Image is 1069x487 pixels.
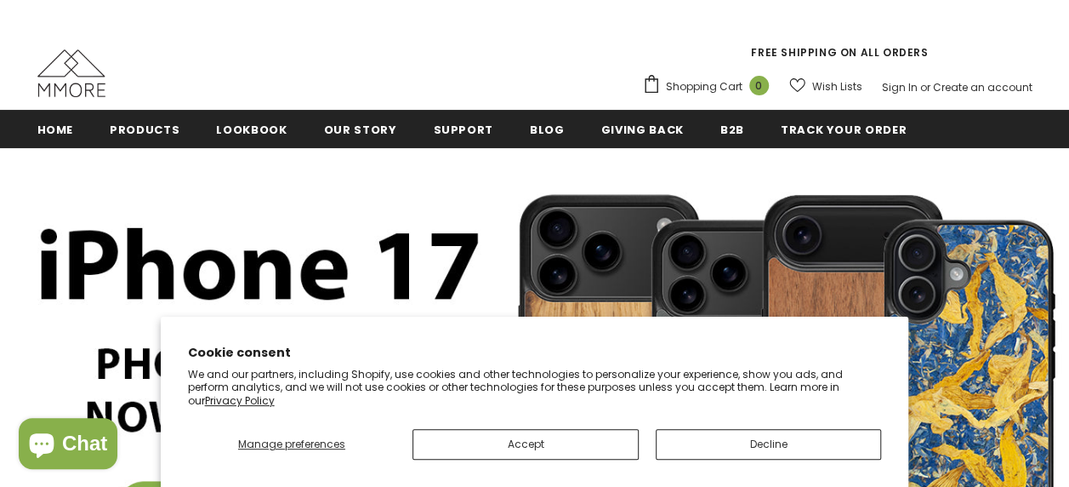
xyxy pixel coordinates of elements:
a: B2B [720,110,744,148]
span: Products [110,122,179,138]
span: Manage preferences [238,437,345,451]
a: Home [37,110,74,148]
a: Sign In [882,80,918,95]
span: Blog [530,122,565,138]
a: Lookbook [216,110,287,148]
h2: Cookie consent [188,344,882,362]
span: Shopping Cart [666,78,742,95]
p: We and our partners, including Shopify, use cookies and other technologies to personalize your ex... [188,368,882,408]
a: Giving back [601,110,684,148]
a: Our Story [324,110,397,148]
span: Wish Lists [812,78,862,95]
span: support [433,122,493,138]
span: Our Story [324,122,397,138]
button: Manage preferences [188,429,396,460]
button: Accept [412,429,639,460]
span: Home [37,122,74,138]
span: 0 [749,76,769,95]
span: B2B [720,122,744,138]
a: Blog [530,110,565,148]
a: Products [110,110,179,148]
a: Wish Lists [789,72,862,101]
button: Decline [656,429,882,460]
img: MMORE Cases [37,49,105,97]
a: Create an account [933,80,1032,95]
a: support [433,110,493,148]
span: or [920,80,930,95]
span: Track your order [781,122,907,138]
span: Lookbook [216,122,287,138]
inbox-online-store-chat: Shopify online store chat [14,418,122,473]
a: Shopping Cart 0 [642,74,777,100]
a: Track your order [781,110,907,148]
span: Giving back [601,122,684,138]
a: Privacy Policy [205,393,275,408]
